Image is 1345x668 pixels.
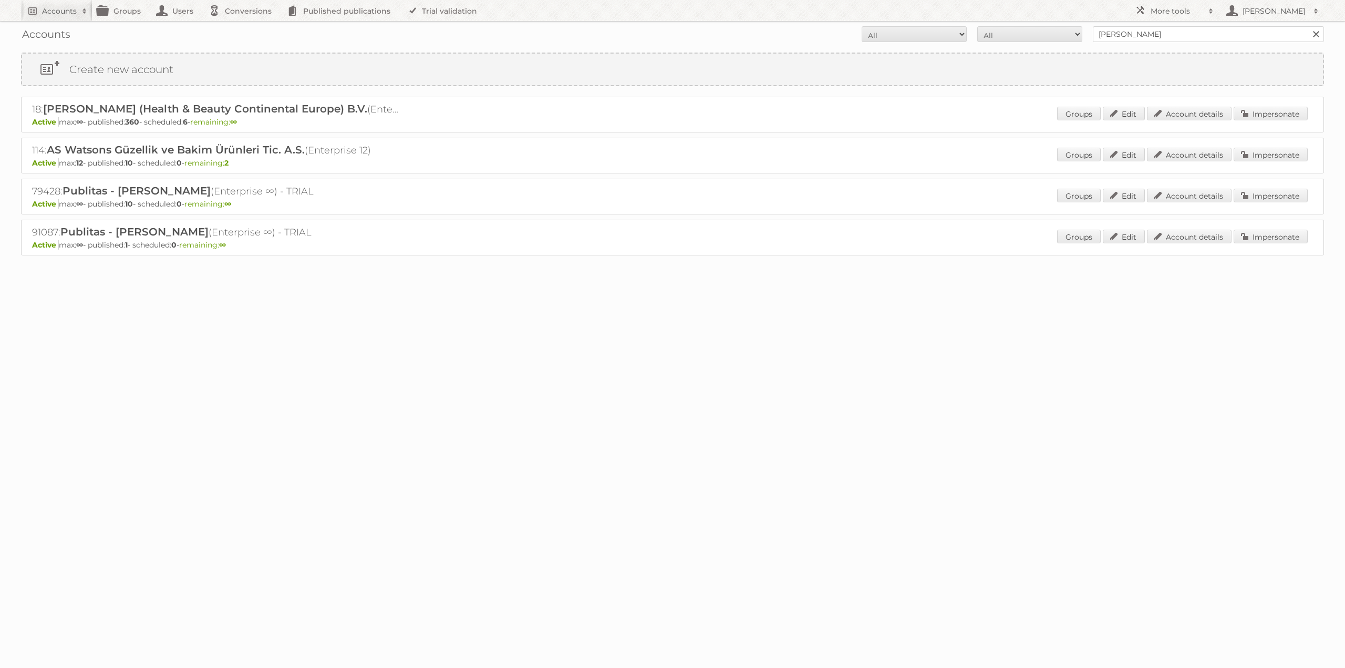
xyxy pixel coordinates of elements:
strong: ∞ [219,240,226,250]
a: Groups [1057,107,1101,120]
strong: 6 [183,117,188,127]
strong: 0 [177,199,182,209]
a: Account details [1147,189,1232,202]
a: Account details [1147,230,1232,243]
span: remaining: [184,199,231,209]
p: max: - published: - scheduled: - [32,199,1313,209]
span: Publitas - [PERSON_NAME] [60,225,209,238]
strong: ∞ [76,199,83,209]
span: Publitas - [PERSON_NAME] [63,184,211,197]
strong: ∞ [76,117,83,127]
a: Account details [1147,107,1232,120]
span: [PERSON_NAME] (Health & Beauty Continental Europe) B.V. [43,102,367,115]
span: Active [32,240,59,250]
strong: ∞ [76,240,83,250]
a: Groups [1057,148,1101,161]
a: Impersonate [1234,189,1308,202]
a: Account details [1147,148,1232,161]
span: Active [32,117,59,127]
span: Active [32,199,59,209]
strong: ∞ [230,117,237,127]
p: max: - published: - scheduled: - [32,117,1313,127]
a: Edit [1103,189,1145,202]
span: remaining: [190,117,237,127]
strong: 0 [177,158,182,168]
span: AS Watsons Güzellik ve Bakim Ürünleri Tic. A.S. [47,143,305,156]
h2: More tools [1151,6,1203,16]
h2: 91087: (Enterprise ∞) - TRIAL [32,225,400,239]
p: max: - published: - scheduled: - [32,240,1313,250]
a: Impersonate [1234,107,1308,120]
a: Edit [1103,107,1145,120]
strong: 360 [125,117,139,127]
a: Edit [1103,148,1145,161]
a: Groups [1057,230,1101,243]
h2: [PERSON_NAME] [1240,6,1308,16]
a: Impersonate [1234,230,1308,243]
h2: Accounts [42,6,77,16]
span: Active [32,158,59,168]
strong: 1 [125,240,128,250]
h2: 18: (Enterprise ∞) [32,102,400,116]
h2: 79428: (Enterprise ∞) - TRIAL [32,184,400,198]
strong: 0 [171,240,177,250]
strong: ∞ [224,199,231,209]
a: Impersonate [1234,148,1308,161]
p: max: - published: - scheduled: - [32,158,1313,168]
strong: 10 [125,158,133,168]
a: Edit [1103,230,1145,243]
a: Create new account [22,54,1323,85]
strong: 10 [125,199,133,209]
h2: 114: (Enterprise 12) [32,143,400,157]
strong: 2 [224,158,229,168]
a: Groups [1057,189,1101,202]
span: remaining: [184,158,229,168]
strong: 12 [76,158,83,168]
span: remaining: [179,240,226,250]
